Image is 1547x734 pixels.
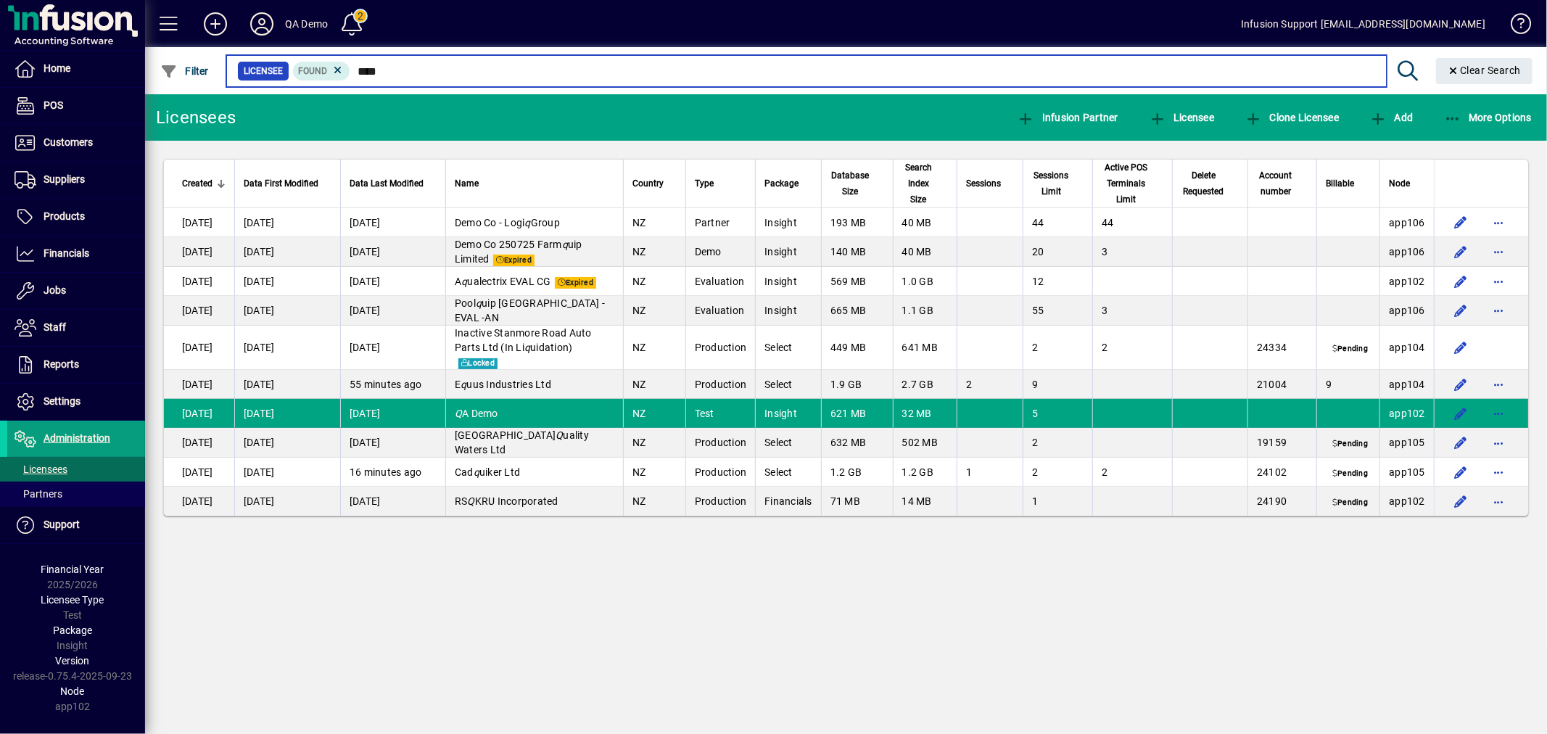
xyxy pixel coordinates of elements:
div: Sessions Limit [1032,168,1084,199]
em: Q [556,429,563,441]
td: 2 [1023,428,1092,458]
a: Reports [7,347,145,383]
div: Licensees [156,106,236,129]
em: q [476,297,482,309]
div: Infusion Support [EMAIL_ADDRESS][DOMAIN_NAME] [1241,12,1485,36]
span: Infusion Partner [1017,112,1118,123]
td: 140 MB [821,237,893,267]
td: 16 minutes ago [340,458,445,487]
em: q [525,217,531,228]
a: Customers [7,125,145,161]
td: Production [685,458,756,487]
div: Country [632,176,677,191]
span: Sessions Limit [1032,168,1070,199]
td: Production [685,326,756,370]
span: Demo Co - Logi Group [455,217,560,228]
td: 40 MB [893,237,957,267]
span: Locked [458,358,498,370]
a: Licensees [7,457,145,482]
button: More Options [1440,104,1536,131]
a: Knowledge Base [1500,3,1529,50]
button: Edit [1449,373,1472,396]
td: 665 MB [821,296,893,326]
a: Settings [7,384,145,420]
td: Insight [755,237,821,267]
span: Jobs [44,284,66,296]
td: 2 [1092,326,1172,370]
span: More Options [1444,112,1532,123]
td: 621 MB [821,399,893,428]
td: [DATE] [340,267,445,296]
span: Package [53,624,92,636]
td: [DATE] [340,208,445,237]
td: NZ [623,428,685,458]
em: Q [468,495,475,507]
a: Suppliers [7,162,145,198]
button: More options [1487,431,1510,454]
td: [DATE] [234,267,340,296]
td: 12 [1023,267,1092,296]
span: Database Size [830,168,871,199]
td: 1.9 GB [821,370,893,399]
span: Staff [44,321,66,333]
td: 9 [1316,370,1379,399]
div: Package [764,176,812,191]
td: 24334 [1247,326,1316,370]
span: app106.prod.infusionbusinesssoftware.com [1389,217,1425,228]
span: Licensee [244,64,283,78]
td: Select [755,428,821,458]
span: Created [182,176,213,191]
button: Clone Licensee [1241,104,1342,131]
td: [DATE] [340,399,445,428]
span: Package [764,176,799,191]
td: [DATE] [234,428,340,458]
td: [DATE] [340,296,445,326]
td: 1.2 GB [821,458,893,487]
button: Edit [1449,211,1472,234]
button: More options [1487,299,1510,322]
td: 9 [1023,370,1092,399]
button: Edit [1449,490,1472,513]
span: Data Last Modified [350,176,424,191]
td: NZ [623,487,685,516]
div: Delete Requested [1181,168,1239,199]
a: Jobs [7,273,145,309]
td: NZ [623,237,685,267]
span: Licensees [15,463,67,475]
span: app105.prod.infusionbusinesssoftware.com [1389,466,1425,478]
span: Reports [44,358,79,370]
span: A ualectrix EVAL CG [455,276,551,287]
td: 2 [1092,458,1172,487]
td: [DATE] [340,326,445,370]
a: Financials [7,236,145,272]
button: Edit [1449,270,1472,293]
div: Type [695,176,747,191]
td: [DATE] [164,487,234,516]
td: NZ [623,296,685,326]
a: Support [7,507,145,543]
a: Partners [7,482,145,506]
button: More options [1487,402,1510,425]
td: Evaluation [685,267,756,296]
button: Edit [1449,240,1472,263]
button: Add [1366,104,1416,131]
td: Insight [755,399,821,428]
td: Evaluation [685,296,756,326]
td: [DATE] [164,237,234,267]
span: Pool uip [GEOGRAPHIC_DATA] - EVAL -AN [455,297,605,323]
div: Sessions [966,176,1014,191]
div: Active POS Terminals Limit [1102,160,1163,207]
button: Profile [239,11,285,37]
td: [DATE] [234,399,340,428]
span: Filter [160,65,209,77]
span: Found [299,66,328,76]
td: [DATE] [164,428,234,458]
span: app104.prod.infusionbusinesssoftware.com [1389,379,1425,390]
td: [DATE] [164,458,234,487]
div: Created [182,176,226,191]
td: 1.1 GB [893,296,957,326]
td: 3 [1092,237,1172,267]
span: Pending [1329,468,1371,479]
span: Active POS Terminals Limit [1102,160,1150,207]
td: Production [685,428,756,458]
